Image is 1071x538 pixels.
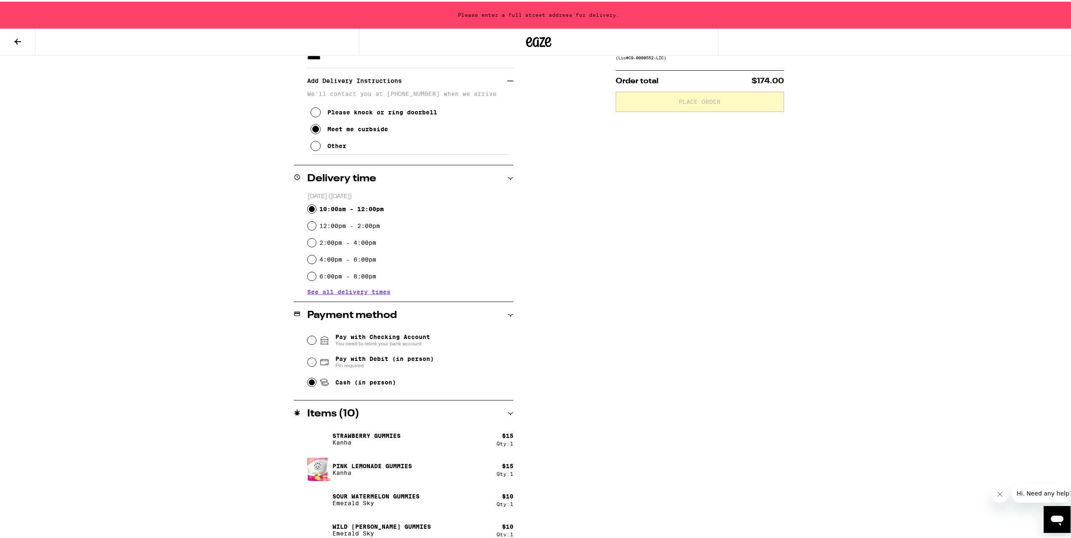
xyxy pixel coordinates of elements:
span: $174.00 [752,76,784,83]
img: Strawberry Gummies [307,426,331,449]
h2: Delivery time [307,172,376,182]
div: $ 15 [502,431,513,437]
p: [DATE] ([DATE]) [308,191,513,199]
h2: Items ( 10 ) [307,407,359,417]
p: Sour Watermelon Gummies [332,491,420,498]
div: Other [327,141,346,148]
label: 2:00pm - 4:00pm [319,238,376,244]
div: Qty: 1 [497,500,513,505]
p: Strawberry Gummies [332,431,401,437]
p: Kanha [332,468,412,474]
button: Place Order [616,90,784,110]
label: 10:00am - 12:00pm [319,204,384,211]
h3: Add Delivery Instructions [307,69,507,89]
p: Emerald Sky [332,498,420,505]
button: Other [311,136,346,153]
label: 12:00pm - 2:00pm [319,221,380,228]
span: Hi. Need any help? [5,6,61,13]
span: Pin required [335,360,434,367]
div: $ 10 [502,491,513,498]
p: Kanha [332,437,401,444]
p: Emerald Sky [332,528,431,535]
button: Meet me curbside [311,119,388,136]
label: 6:00pm - 8:00pm [319,271,376,278]
img: Pink Lemonade Gummies [307,455,331,480]
button: See all delivery times [307,287,391,293]
h2: Payment method [307,309,397,319]
span: You need to relink your bank account [335,339,430,345]
span: Place Order [679,97,720,103]
span: Pay with Checking Account [335,332,430,345]
div: $ 10 [502,522,513,528]
div: $ 15 [502,461,513,468]
div: Qty: 1 [497,530,513,535]
div: Meet me curbside [327,124,388,131]
button: Please knock or ring doorbell [311,102,437,119]
span: Pay with Debit (in person) [335,354,434,360]
div: Please knock or ring doorbell [327,107,437,114]
div: Qty: 1 [497,469,513,475]
iframe: Message from company [1012,482,1071,501]
span: Order total [616,76,659,83]
span: Cash (in person) [335,377,396,384]
p: Pink Lemonade Gummies [332,461,412,468]
img: Sour Watermelon Gummies [307,486,331,510]
iframe: Button to launch messaging window [1044,504,1071,531]
div: Qty: 1 [497,439,513,445]
p: We'll contact you at [PHONE_NUMBER] when we arrive [307,89,513,95]
label: 4:00pm - 6:00pm [319,254,376,261]
p: Wild [PERSON_NAME] Gummies [332,522,431,528]
iframe: Close message [991,484,1008,501]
